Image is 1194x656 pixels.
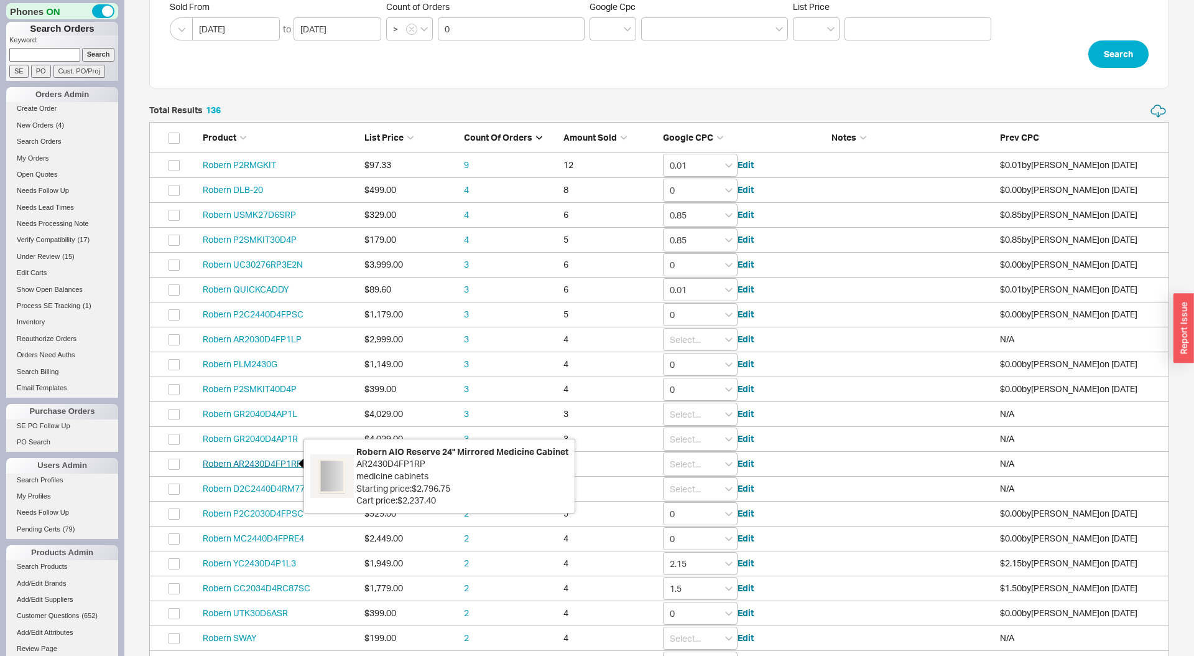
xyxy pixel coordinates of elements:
input: Select... [663,602,738,625]
a: Needs Lead Times [6,201,118,214]
input: Select... [663,278,738,301]
span: $1,949.00 [364,558,403,568]
a: SE PO Follow Up [6,419,118,433]
span: Google CPC [663,132,713,143]
input: Cust. PO/Proj [53,65,105,78]
a: My Orders [6,152,118,165]
a: Robern QUICKCADDY [203,284,289,294]
a: Robern UTK30D6ASR [203,607,288,618]
div: 4 [563,632,657,644]
p: Keyword: [9,35,118,48]
span: Needs Follow Up [17,187,69,194]
button: Edit [738,532,754,545]
a: 2 [464,533,469,543]
span: Sold From [170,1,381,12]
div: Product [203,131,358,144]
svg: open menu [725,412,733,417]
div: to [283,23,291,35]
div: 5 [563,233,657,246]
a: Verify Compatibility(17) [6,233,118,246]
input: Select... [663,204,738,227]
span: Amount Sold [563,132,617,143]
a: Robern DLB-20 [203,184,263,195]
a: Robern MC2440D4FPRE4 [203,533,304,543]
a: Add/Edit Suppliers [6,593,118,606]
div: Amount Sold [563,131,657,144]
div: 4 [563,582,657,594]
a: 2 [464,558,469,568]
input: SE [9,65,29,78]
span: $4,029.00 [364,433,403,444]
svg: open menu [725,337,733,342]
a: 3 [464,334,469,344]
span: $0.85 by [PERSON_NAME] on [DATE] [1000,234,1137,245]
span: $0.00 by [PERSON_NAME] on [DATE] [1000,259,1137,269]
svg: open menu [725,188,733,193]
a: Robern UC30276RP3E2N [203,259,303,269]
div: 5 [563,308,657,321]
span: $0.01 by [PERSON_NAME] on [DATE] [1000,159,1137,170]
a: 9 [464,159,469,170]
a: 4 [464,184,469,195]
div: 6 [563,258,657,271]
h5: Total Results [149,106,221,115]
div: 3 [563,408,657,420]
span: 136 [206,105,221,115]
a: Needs Processing Note [6,217,118,230]
svg: open menu [725,387,733,392]
div: AR2430D4FP1RP [356,457,568,470]
input: Select... [663,328,738,351]
div: N/A [1000,457,1162,470]
svg: open menu [725,263,733,268]
a: 3 [464,433,469,444]
button: Edit [738,507,754,520]
span: $929.00 [364,508,396,518]
div: N/A [1000,482,1162,495]
span: $1,179.00 [364,309,403,319]
div: 6 [563,283,657,296]
div: 4 [563,557,657,569]
input: Select... [663,353,738,376]
span: Pending Certs [17,525,60,533]
input: Select... [663,552,738,575]
input: Select... [663,228,738,251]
a: Robern PLM2430G [203,358,277,369]
svg: open menu [725,462,733,467]
a: 4 [464,234,469,245]
a: Robern SWAY [203,632,257,643]
span: $179.00 [364,234,396,245]
svg: open menu [725,163,733,168]
span: Product [203,132,236,143]
button: Edit [738,333,754,345]
a: 3 [464,358,469,369]
a: Reauthorize Orders [6,332,118,345]
button: Edit [738,184,754,196]
div: N/A [1000,333,1162,345]
svg: open menu [624,27,631,32]
svg: open menu [725,636,733,641]
a: 4 [464,209,469,220]
div: 3 [563,457,657,470]
div: 8 [563,184,657,196]
span: $89.60 [364,284,391,294]
input: Select... [663,179,738,202]
span: $199.00 [364,632,396,643]
button: Edit [738,308,754,321]
svg: open menu [420,27,428,32]
svg: open menu [775,27,783,32]
svg: open menu [725,288,733,293]
input: Select... [663,452,738,476]
a: Robern GR2040D4AP1L [203,408,297,419]
a: 2 [464,607,469,618]
a: Robern CC2034D4RC87SC [203,583,310,593]
a: Robern USMK27D6SRP [203,209,296,220]
div: Phones [6,3,118,19]
span: $0.01 by [PERSON_NAME] on [DATE] [1000,284,1137,294]
svg: open menu [725,213,733,218]
span: $97.33 [364,159,391,170]
span: New Orders [17,121,53,129]
span: $0.00 by [PERSON_NAME] on [DATE] [1000,508,1137,518]
a: Robern YC2430D4P1L3 [203,558,296,568]
div: N/A [1000,632,1162,644]
span: $4,029.00 [364,408,403,419]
